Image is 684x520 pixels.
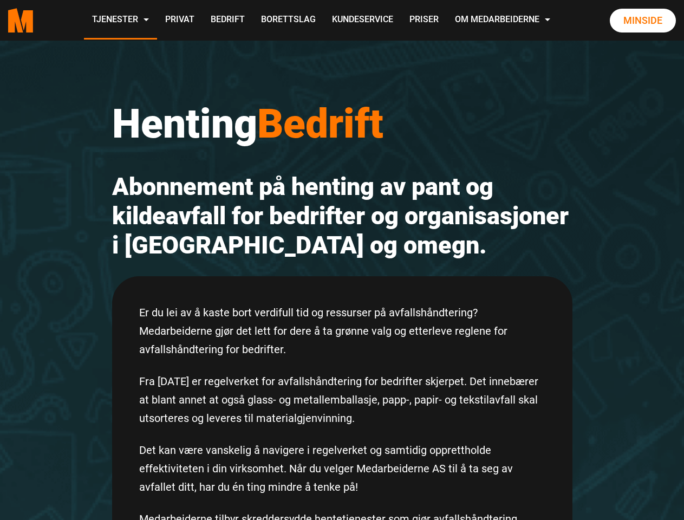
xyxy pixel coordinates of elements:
[84,1,157,40] a: Tjenester
[447,1,558,40] a: Om Medarbeiderne
[203,1,253,40] a: Bedrift
[139,372,545,427] p: Fra [DATE] er regelverket for avfallshåndtering for bedrifter skjerpet. Det innebærer at blant an...
[324,1,401,40] a: Kundeservice
[139,441,545,496] p: Det kan være vanskelig å navigere i regelverket og samtidig opprettholde effektiviteten i din vir...
[401,1,447,40] a: Priser
[253,1,324,40] a: Borettslag
[157,1,203,40] a: Privat
[257,100,383,147] span: Bedrift
[139,303,545,359] p: Er du lei av å kaste bort verdifull tid og ressurser på avfallshåndtering? Medarbeiderne gjør det...
[610,9,676,32] a: Minside
[112,172,572,260] h2: Abonnement på henting av pant og kildeavfall for bedrifter og organisasjoner i [GEOGRAPHIC_DATA] ...
[112,99,572,148] h1: Henting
